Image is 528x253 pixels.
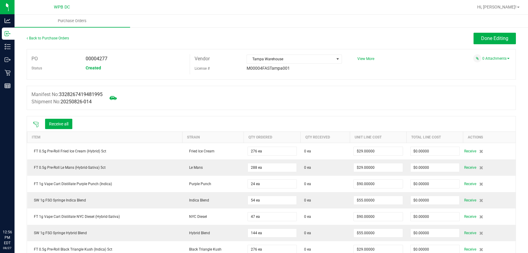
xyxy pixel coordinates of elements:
[248,196,297,205] input: 0 ea
[248,147,297,155] input: 0 ea
[474,33,516,44] button: Done Editing
[195,64,210,73] label: License #
[3,229,12,246] p: 12:56 PM EDT
[31,165,179,170] div: FT 0.5g Pre-Roll Le Mans (Hybrid-Sativa) 5ct
[107,92,119,104] span: Mark as not Arrived
[186,247,221,251] span: Black Triangle Kush
[473,54,481,62] span: Attach a document
[464,164,476,171] span: Receive
[33,122,39,128] span: Scan packages to receive
[195,54,210,63] label: Vendor
[5,31,11,37] inline-svg: Inbound
[300,131,350,143] th: Qty Received
[411,212,459,221] input: $0.00000
[27,36,69,40] a: Back to Purchase Orders
[3,246,12,250] p: 08/27
[304,230,311,236] span: 0 ea
[31,91,103,98] label: Manifest No:
[464,213,476,220] span: Receive
[186,231,210,235] span: Hybrid Blend
[464,197,476,204] span: Receive
[31,148,179,154] div: FT 0.5g Pre-Roll Fried Ice Cream (Hybrid) 5ct
[304,214,311,219] span: 0 ea
[186,198,209,202] span: Indica Blend
[354,212,402,221] input: $0.00000
[31,247,179,252] div: FT 0.5g Pre-Roll Black Triangle Kush (Indica) 5ct
[248,229,297,237] input: 0 ea
[50,18,95,24] span: Purchase Orders
[186,149,215,153] span: Fried Ice Cream
[5,57,11,63] inline-svg: Outbound
[31,198,179,203] div: SW 1g FSO Syringe Indica Blend
[407,131,463,143] th: Total Line Cost
[31,214,179,219] div: FT 1g Vape Cart Distillate NYC Diesel (Hybrid-Sativa)
[27,131,182,143] th: Item
[411,196,459,205] input: $0.00000
[464,229,476,237] span: Receive
[31,181,179,187] div: FT 1g Vape Cart Distillate Purple Punch (Indica)
[5,44,11,50] inline-svg: Inventory
[31,98,92,105] label: Shipment No:
[354,163,402,172] input: $0.00000
[61,99,92,105] span: 20250826-014
[248,180,297,188] input: 0 ea
[481,35,508,41] span: Done Editing
[31,54,38,63] label: PO
[482,56,510,61] a: 0 Attachments
[247,55,334,63] span: Tampa Warehouse
[411,229,459,237] input: $0.00000
[304,247,311,252] span: 0 ea
[464,148,476,155] span: Receive
[411,163,459,172] input: $0.00000
[86,56,107,62] span: 00004277
[186,215,207,219] span: NYC Diesel
[186,165,203,170] span: Le Mans
[182,131,244,143] th: Strain
[350,131,406,143] th: Unit Line Cost
[5,70,11,76] inline-svg: Retail
[31,64,42,73] label: Status
[5,83,11,89] inline-svg: Reports
[354,180,402,188] input: $0.00000
[354,229,402,237] input: $0.00000
[354,147,402,155] input: $0.00000
[464,180,476,188] span: Receive
[357,57,374,61] a: View More
[18,204,25,211] iframe: Resource center unread badge
[248,212,297,221] input: 0 ea
[354,196,402,205] input: $0.00000
[304,165,311,170] span: 0 ea
[247,66,290,71] span: M00004FASTampa001
[5,18,11,24] inline-svg: Analytics
[463,131,516,143] th: Actions
[244,131,300,143] th: Qty Ordered
[186,182,211,186] span: Purple Punch
[31,230,179,236] div: SW 1g FSO Syringe Hybrid Blend
[304,198,311,203] span: 0 ea
[411,180,459,188] input: $0.00000
[54,5,70,10] span: WPB DC
[45,119,72,129] button: Receive all
[15,15,130,27] a: Purchase Orders
[304,181,311,187] span: 0 ea
[59,92,103,97] span: 3328267419481995
[304,148,311,154] span: 0 ea
[248,163,297,172] input: 0 ea
[464,246,476,253] span: Receive
[411,147,459,155] input: $0.00000
[6,205,24,223] iframe: Resource center
[477,5,517,9] span: Hi, [PERSON_NAME]!
[86,65,101,70] span: Created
